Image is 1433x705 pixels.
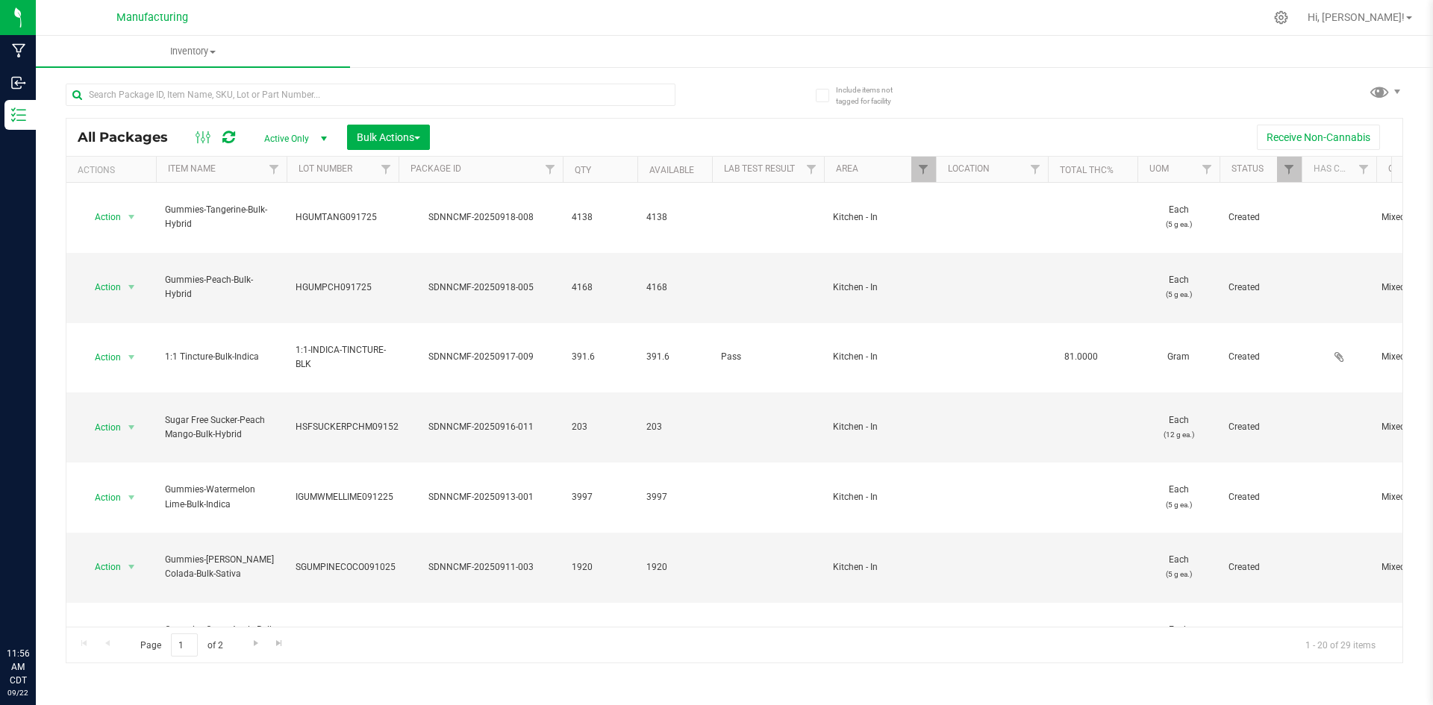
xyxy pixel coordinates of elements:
span: Kitchen - In [833,281,927,295]
span: Action [81,557,122,577]
a: Location [948,163,990,174]
span: Kitchen - In [833,350,927,364]
a: Package ID [410,163,461,174]
span: Bulk Actions [357,131,420,143]
span: 1 - 20 of 29 items [1293,633,1387,656]
a: Go to the next page [245,633,266,654]
a: Area [836,163,858,174]
button: Bulk Actions [347,125,430,150]
a: Total THC% [1060,165,1114,175]
span: Each [1146,553,1211,581]
span: Action [81,417,122,438]
a: Filter [538,157,563,182]
a: Go to the last page [269,633,290,654]
span: 3997 [646,490,703,504]
span: Hi, [PERSON_NAME]! [1308,11,1405,23]
a: Lot Number [299,163,352,174]
a: Filter [911,157,936,182]
span: Page of 2 [128,633,235,657]
p: (5 g ea.) [1146,217,1211,231]
p: 09/22 [7,687,29,698]
span: All Packages [78,129,183,145]
span: Gram [1146,350,1211,364]
div: SDNNCMF-20250913-001 [396,490,565,504]
p: (5 g ea.) [1146,287,1211,301]
p: (5 g ea.) [1146,498,1211,512]
span: Created [1228,560,1293,574]
span: 391.6 [572,350,628,364]
div: SDNNCMF-20250911-003 [396,560,565,574]
span: Inventory [36,45,350,58]
inline-svg: Inbound [11,75,26,90]
span: Each [1146,413,1211,442]
span: 4138 [572,210,628,225]
span: Kitchen - In [833,490,927,504]
a: Lab Test Result [724,163,795,174]
span: 391.6 [646,350,703,364]
div: SDNNCMF-20250917-009 [396,350,565,364]
span: Each [1146,483,1211,511]
inline-svg: Manufacturing [11,43,26,58]
span: Kitchen - In [833,560,927,574]
span: Action [81,277,122,298]
span: Created [1228,420,1293,434]
span: 203 [646,420,703,434]
div: Actions [78,165,150,175]
span: select [122,207,141,228]
inline-svg: Inventory [11,107,26,122]
p: 11:56 AM CDT [7,647,29,687]
span: 4168 [572,281,628,295]
span: Action [81,347,122,368]
span: Action [81,487,122,508]
span: select [122,487,141,508]
a: Item Name [168,163,216,174]
span: 4168 [646,281,703,295]
span: select [122,347,141,368]
div: SDNNCMF-20250918-005 [396,281,565,295]
span: 4138 [646,210,703,225]
span: Include items not tagged for facility [836,84,911,107]
a: Status [1231,163,1264,174]
span: Sugar Free Sucker-Peach Mango-Bulk-Hybrid [165,413,278,442]
span: 1920 [572,560,628,574]
span: Each [1146,273,1211,301]
span: Gummies-Watermelon Lime-Bulk-Indica [165,483,278,511]
a: Filter [1195,157,1220,182]
span: Kitchen - In [833,210,927,225]
div: SDNNCMF-20250916-011 [396,420,565,434]
div: Manage settings [1272,10,1290,25]
span: Manufacturing [116,11,188,24]
a: Qty [575,165,591,175]
a: Filter [799,157,824,182]
span: Pass [721,350,815,364]
span: select [122,557,141,577]
a: Filter [262,157,287,182]
span: Created [1228,281,1293,295]
span: Created [1228,350,1293,364]
a: Filter [1352,157,1376,182]
th: Has COA [1302,157,1376,183]
a: UOM [1149,163,1169,174]
button: Receive Non-Cannabis [1257,125,1380,150]
div: SDNNCMF-20250918-008 [396,210,565,225]
span: HSFSUCKERPCHM091525 [296,420,404,434]
span: Gummies-Peach-Bulk-Hybrid [165,273,278,301]
input: Search Package ID, Item Name, SKU, Lot or Part Number... [66,84,675,106]
span: 1:1-INDICA-TINCTURE-BLK [296,343,390,372]
a: Available [649,165,694,175]
a: Filter [1277,157,1302,182]
span: Gummies-Tangerine-Bulk-Hybrid [165,203,278,231]
span: SGUMPINECOCO091025 [296,560,396,574]
span: select [122,417,141,438]
span: Action [81,207,122,228]
span: HGUMTANG091725 [296,210,390,225]
p: (5 g ea.) [1146,567,1211,581]
span: Gummies-[PERSON_NAME] Colada-Bulk-Sativa [165,553,278,581]
span: 3997 [572,490,628,504]
p: (12 g ea.) [1146,427,1211,442]
a: Filter [374,157,399,182]
span: HGUMPCH091725 [296,281,390,295]
span: Kitchen - In [833,420,927,434]
iframe: Resource center unread badge [44,583,62,601]
a: Inventory [36,36,350,67]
